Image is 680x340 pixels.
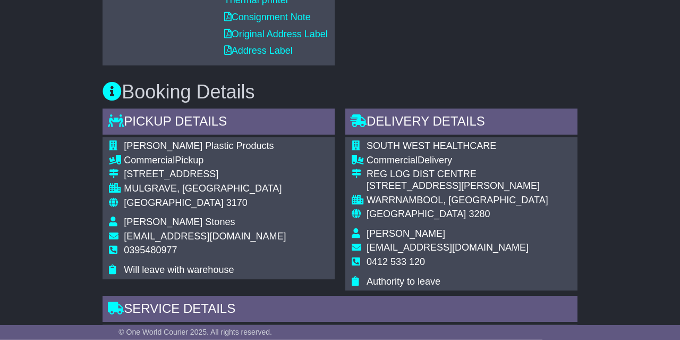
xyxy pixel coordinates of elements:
span: [EMAIL_ADDRESS][DOMAIN_NAME] [367,242,529,253]
span: [GEOGRAPHIC_DATA] [124,197,223,208]
span: Authority to leave [367,276,440,287]
a: Original Address Label [224,29,328,39]
div: [STREET_ADDRESS][PERSON_NAME] [367,180,548,192]
h3: Booking Details [103,81,577,103]
div: Delivery Details [345,109,577,137]
div: MULGRAVE, [GEOGRAPHIC_DATA] [124,183,286,195]
span: Will leave with warehouse [124,264,234,275]
span: Commercial [124,155,175,165]
span: © One World Courier 2025. All rights reserved. [118,328,272,336]
span: [PERSON_NAME] Stones [124,217,235,227]
div: [STREET_ADDRESS] [124,169,286,180]
div: WARRNAMBOOL, [GEOGRAPHIC_DATA] [367,195,548,206]
span: [GEOGRAPHIC_DATA] [367,209,466,219]
div: Delivery [367,155,548,167]
div: REG LOG DIST CENTRE [367,169,548,180]
a: Address Label [224,45,293,56]
a: Consignment Note [224,12,311,22]
div: Service Details [103,296,577,325]
span: 0395480977 [124,245,177,255]
span: SOUTH WEST HEALTHCARE [367,140,496,151]
span: [PERSON_NAME] [367,228,445,239]
span: 3280 [469,209,490,219]
span: [PERSON_NAME] Plastic Products [124,140,274,151]
span: 3170 [226,197,248,208]
span: [EMAIL_ADDRESS][DOMAIN_NAME] [124,231,286,242]
div: Pickup [124,155,286,167]
span: 0412 533 120 [367,256,425,267]
span: Commercial [367,155,418,165]
div: Pickup Details [103,109,335,137]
